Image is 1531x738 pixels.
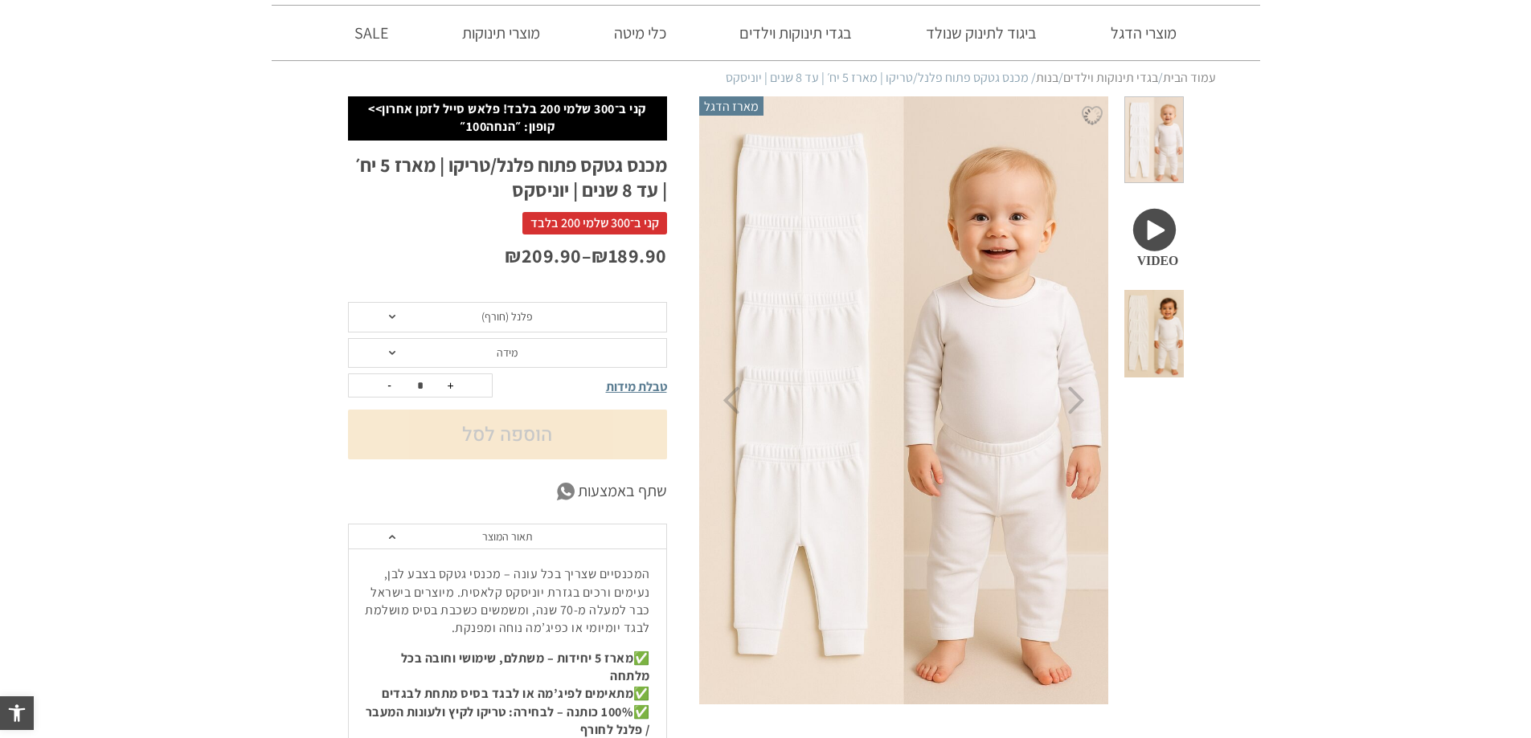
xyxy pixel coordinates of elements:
a: ביגוד לתינוק שנולד [902,6,1061,60]
span: קני ב־300 שלמי 200 בלבד [522,212,667,234]
span: טבלת מידות [606,378,667,395]
input: כמות המוצר [404,374,436,397]
button: הוספה לסל [348,410,667,459]
a: מוצרי הדגל [1087,6,1201,60]
bdi: 209.90 [505,243,582,268]
p: – [348,243,667,270]
span: מידה [497,345,518,360]
a: כלי מיטה [590,6,690,60]
nav: Breadcrumb [316,69,1216,87]
button: Next [1068,386,1085,414]
span: מארז הדגל [699,96,763,116]
span: ₪ [505,243,522,268]
a: בגדי תינוקות וילדים [1063,69,1158,86]
span: שתף באמצעות [578,479,667,504]
p: קני ב־300 שלמי 200 בלבד! פלאש סייל לזמן אחרון>> קופון: ״הנחה100״ [356,100,659,137]
a: בנות [1036,69,1058,86]
span: ₪ [592,243,608,268]
a: SALE [330,6,412,60]
button: Previous [723,386,739,414]
bdi: 189.90 [592,243,667,268]
a: בגדי תינוקות וילדים [715,6,876,60]
span: פלנל (חורף) [481,309,533,324]
a: מוצרי תינוקות [438,6,564,60]
strong: מתאימים לפיג’מה או לבגד בסיס מתחת לבגדים [382,685,633,702]
strong: 100% כותנה – לבחירה: טריקו לקיץ ולעונות המעבר / פלנל לחורף [366,703,650,738]
button: - [378,374,402,397]
strong: מארז 5 יחידות – משתלם, שימושי וחובה בכל מלתחה [401,650,650,684]
a: תאור המוצר [349,524,666,549]
h1: מכנס גטקס פתוח פלנל/טריקו | מארז 5 יח׳ | עד 8 שנים | יוניסקס [348,153,667,202]
p: המכנסיים שצריך בכל עונה – מכנסי גטקס בצבע לבן, נעימים ורכים בגזרת יוניסקס קלאסית. מיוצרים בישראל ... [365,565,650,638]
button: + [439,374,463,397]
a: עמוד הבית [1163,69,1216,86]
a: שתף באמצעות [348,479,667,504]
